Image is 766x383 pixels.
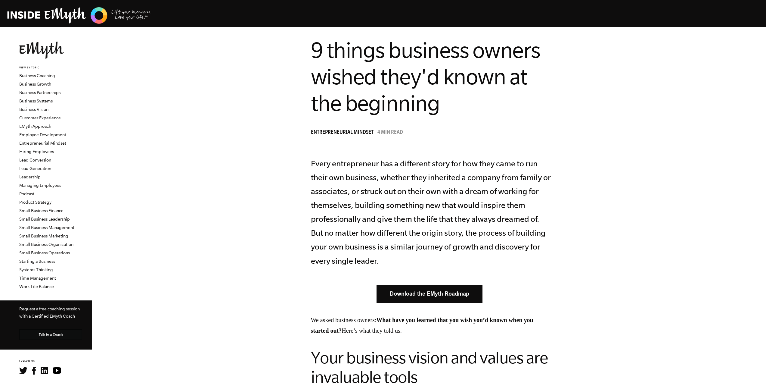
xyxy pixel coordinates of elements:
[19,82,51,86] a: Business Growth
[32,367,36,375] img: Facebook
[41,367,48,374] img: LinkedIn
[19,90,60,95] a: Business Partnerships
[377,285,486,303] img: Download the EMyth Roadmap
[19,99,53,103] a: Business Systems
[19,66,92,70] h6: VIEW BY TOPIC
[19,42,64,59] img: EMyth
[19,107,48,112] a: Business Vision
[19,367,27,374] img: Twitter
[19,234,68,238] a: Small Business Marketing
[19,305,82,320] p: Request a free coaching session with a Certified EMyth Coach
[19,158,51,162] a: Lead Conversion
[19,329,82,340] img: Talk to a Coach
[311,38,540,115] span: 9 things business owners wished they'd known at the beginning
[19,259,55,264] a: Starting a Business
[53,367,61,374] img: YouTube
[19,250,70,255] a: Small Business Operations
[19,284,54,289] a: Work-Life Balance
[19,191,34,196] a: Podcast
[19,359,92,363] h6: FOLLOW US
[19,73,55,78] a: Business Coaching
[19,124,51,129] a: EMyth Approach
[311,315,552,336] p: We asked business owners: Here’s what they told us.
[19,166,51,171] a: Lead Generation
[311,157,552,268] p: Every entrepreneur has a different story for how they came to run their own business, whether the...
[311,130,374,136] span: Entrepreneurial Mindset
[311,130,377,136] a: Entrepreneurial Mindset
[19,149,54,154] a: Hiring Employees
[19,200,51,205] a: Product Strategy
[19,276,56,281] a: Time Management
[19,267,53,272] a: Systems Thinking
[19,183,61,188] a: Managing Employees
[7,6,152,25] img: EMyth Business Coaching
[19,174,41,179] a: Leadership
[19,217,70,221] a: Small Business Leadership
[311,317,533,334] strong: What have you learned that you wish you’d known when you started out?
[377,130,403,136] p: 4 min read
[19,115,61,120] a: Customer Experience
[19,242,73,247] a: Small Business Organization
[19,141,66,146] a: Entrepreneurial Mindset
[19,208,64,213] a: Small Business Finance
[19,225,74,230] a: Small Business Management
[19,132,66,137] a: Employee Development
